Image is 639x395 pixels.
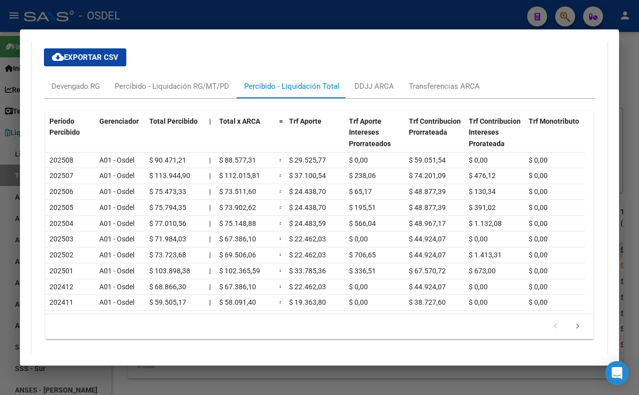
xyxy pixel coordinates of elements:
span: $ 0,00 [349,283,368,291]
span: $ 67.386,10 [219,283,256,291]
span: | [209,251,211,259]
datatable-header-cell: | [205,111,215,166]
button: Exportar CSV [44,48,126,66]
span: = [279,235,283,243]
span: $ 44.924,07 [409,283,446,291]
span: $ 195,51 [349,203,376,211]
span: | [209,156,211,164]
span: $ 69.506,06 [219,251,256,259]
span: Período Percibido [49,117,80,137]
datatable-header-cell: Trf Aporte [285,111,345,166]
span: $ 1.413,31 [469,251,502,259]
span: = [279,188,283,196]
span: $ 67.570,72 [409,267,446,275]
span: $ 38.727,60 [409,298,446,306]
span: $ 0,00 [529,235,548,243]
span: A01 - Osdel [99,219,134,227]
span: Total x ARCA [219,117,260,125]
span: 202507 [49,172,73,180]
span: $ 0,00 [529,298,548,306]
span: = [279,203,283,211]
span: $ 0,00 [529,172,548,180]
span: $ 75.794,35 [149,203,186,211]
span: $ 0,00 [529,267,548,275]
span: $ 102.365,59 [219,267,260,275]
span: A01 - Osdel [99,267,134,275]
span: = [279,298,283,306]
span: $ 48.877,39 [409,203,446,211]
span: $ 112.015,81 [219,172,260,180]
span: | [209,298,211,306]
span: $ 0,00 [529,283,548,291]
span: $ 566,04 [349,219,376,227]
datatable-header-cell: Trf Aporte Intereses Prorrateados [345,111,405,166]
span: Trf Aporte [289,117,321,125]
datatable-header-cell: Total x ARCA [215,111,275,166]
a: go to previous page [546,321,565,332]
span: $ 24.438,70 [289,188,326,196]
datatable-header-cell: Total Percibido [145,111,205,166]
datatable-header-cell: Trf Monotributo [525,111,585,166]
span: $ 73.723,68 [149,251,186,259]
span: Trf Monotributo [529,117,579,125]
a: go to next page [568,321,587,332]
span: A01 - Osdel [99,172,134,180]
span: $ 19.363,80 [289,298,326,306]
span: $ 75.473,33 [149,188,186,196]
span: $ 24.438,70 [289,203,326,211]
span: 202502 [49,251,73,259]
div: Open Intercom Messenger [605,361,629,385]
span: = [279,156,283,164]
span: | [209,203,211,211]
span: Total Percibido [149,117,198,125]
span: $ 0,00 [349,156,368,164]
span: $ 29.525,77 [289,156,326,164]
span: $ 0,00 [469,235,488,243]
span: $ 74.201,09 [409,172,446,180]
span: $ 68.866,30 [149,283,186,291]
span: | [209,117,211,125]
span: $ 0,00 [529,219,548,227]
div: Devengado RG [51,81,100,92]
span: $ 0,00 [349,298,368,306]
span: $ 476,12 [469,172,496,180]
span: A01 - Osdel [99,283,134,291]
span: $ 71.984,03 [149,235,186,243]
span: 202501 [49,267,73,275]
span: 202506 [49,188,73,196]
span: = [279,172,283,180]
span: A01 - Osdel [99,156,134,164]
span: 202504 [49,219,73,227]
span: $ 58.091,40 [219,298,256,306]
datatable-header-cell: Trf Contribucion Intereses Prorateada [465,111,525,166]
span: $ 0,00 [469,156,488,164]
span: $ 113.944,90 [149,172,190,180]
span: $ 67.386,10 [219,235,256,243]
span: 202505 [49,203,73,211]
span: $ 238,06 [349,172,376,180]
span: $ 706,65 [349,251,376,259]
div: Percibido - Liquidación Total [244,81,339,92]
span: $ 73.511,60 [219,188,256,196]
span: $ 33.785,36 [289,267,326,275]
span: $ 0,00 [529,203,548,211]
span: Exportar CSV [52,53,118,62]
span: | [209,219,211,227]
span: $ 22.462,03 [289,235,326,243]
span: = [279,251,283,259]
datatable-header-cell: Período Percibido [45,111,95,166]
span: $ 22.462,03 [289,283,326,291]
div: Aportes y Contribuciones del Afiliado: 27160313663 [32,24,607,364]
span: $ 391,02 [469,203,496,211]
span: $ 37.100,54 [289,172,326,180]
span: Trf Contribucion Intereses Prorateada [469,117,521,148]
span: $ 0,00 [529,188,548,196]
span: $ 73.902,62 [219,203,256,211]
span: | [209,283,211,291]
span: Trf Aporte Intereses Prorrateados [349,117,391,148]
span: 202412 [49,283,73,291]
datatable-header-cell: Gerenciador [95,111,145,166]
span: $ 44.924,07 [409,235,446,243]
div: DDJJ ARCA [354,81,394,92]
span: $ 0,00 [529,251,548,259]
